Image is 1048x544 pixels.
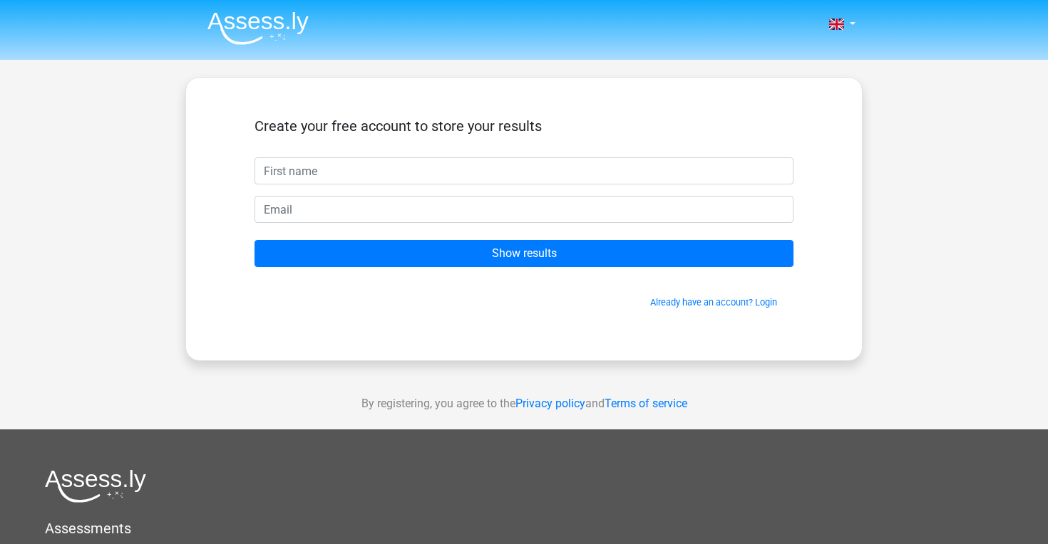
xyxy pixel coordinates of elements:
[255,157,793,184] input: First name
[45,469,146,503] img: Assessly logo
[45,520,1003,537] h5: Assessments
[605,397,687,410] a: Terms of service
[515,397,585,410] a: Privacy policy
[650,297,777,308] a: Already have an account? Login
[255,196,793,223] input: Email
[255,117,793,135] h5: Create your free account to store your results
[207,11,309,45] img: Assessly
[255,240,793,267] input: Show results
